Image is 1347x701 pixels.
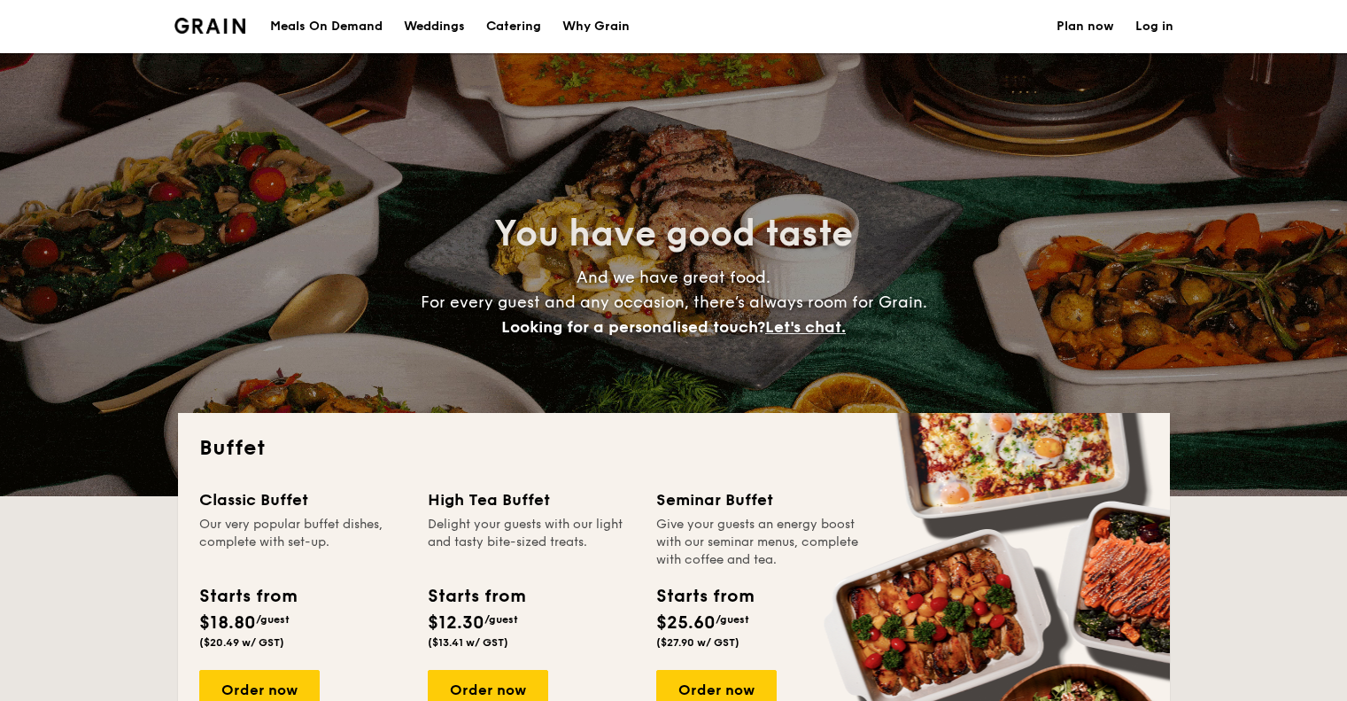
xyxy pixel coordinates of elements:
[656,612,716,634] span: $25.60
[494,213,853,255] span: You have good taste
[199,516,406,569] div: Our very popular buffet dishes, complete with set-up.
[765,317,846,337] span: Let's chat.
[428,487,635,512] div: High Tea Buffet
[716,613,749,626] span: /guest
[656,583,753,610] div: Starts from
[199,636,284,649] span: ($20.49 w/ GST)
[199,434,1149,463] h2: Buffet
[656,636,739,649] span: ($27.90 w/ GST)
[428,612,484,634] span: $12.30
[256,613,290,626] span: /guest
[199,583,296,610] div: Starts from
[174,18,246,34] a: Logotype
[174,18,246,34] img: Grain
[421,268,927,337] span: And we have great food. For every guest and any occasion, there’s always room for Grain.
[656,487,863,512] div: Seminar Buffet
[199,487,406,512] div: Classic Buffet
[428,583,524,610] div: Starts from
[428,516,635,569] div: Delight your guests with our light and tasty bite-sized treats.
[199,612,256,634] span: $18.80
[484,613,518,626] span: /guest
[656,516,863,569] div: Give your guests an energy boost with our seminar menus, complete with coffee and tea.
[501,317,765,337] span: Looking for a personalised touch?
[428,636,508,649] span: ($13.41 w/ GST)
